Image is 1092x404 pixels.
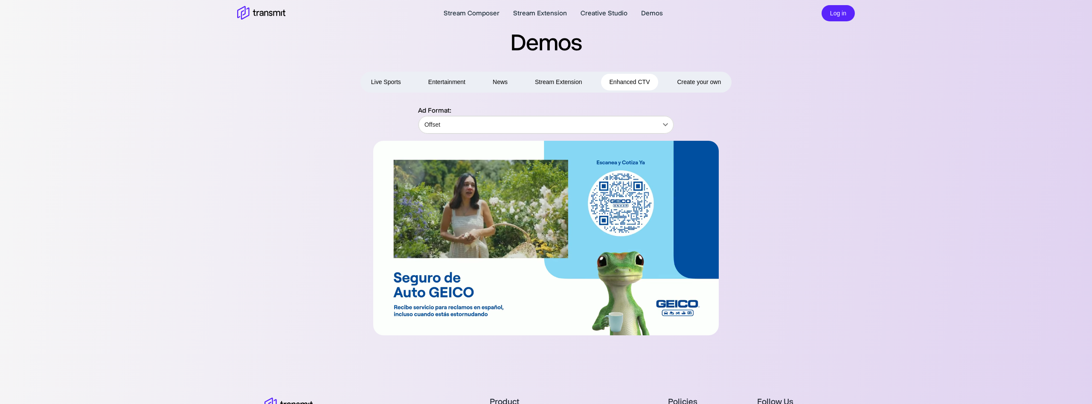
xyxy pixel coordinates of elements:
button: Live Sports [363,74,409,90]
a: Stream Composer [444,8,500,18]
a: Demos [641,8,663,18]
span: Create your own [677,77,721,87]
button: Create your own [668,74,729,90]
a: Creative Studio [581,8,627,18]
a: Log in [822,9,855,17]
button: Stream Extension [526,74,591,90]
div: Offset [418,113,674,137]
button: Entertainment [420,74,474,90]
button: Log in [822,5,855,22]
button: News [484,74,516,90]
p: Ad Format: [418,105,674,116]
h2: Demos [218,27,874,57]
a: Stream Extension [513,8,567,18]
button: Enhanced CTV [601,74,659,90]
